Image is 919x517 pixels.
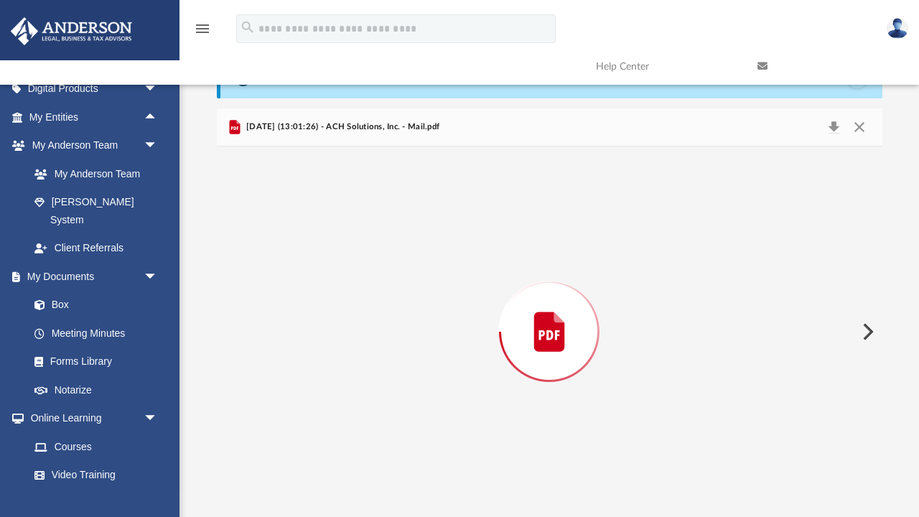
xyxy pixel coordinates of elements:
[144,75,172,104] span: arrow_drop_down
[20,234,172,263] a: Client Referrals
[20,159,165,188] a: My Anderson Team
[10,262,172,291] a: My Documentsarrow_drop_down
[10,131,172,160] a: My Anderson Teamarrow_drop_down
[194,20,211,37] i: menu
[20,348,165,376] a: Forms Library
[243,121,440,134] span: [DATE] (13:01:26) - ACH Solutions, Inc. - Mail.pdf
[846,117,872,137] button: Close
[851,312,882,352] button: Next File
[144,131,172,161] span: arrow_drop_down
[10,103,179,131] a: My Entitiesarrow_drop_up
[20,188,172,234] a: [PERSON_NAME] System
[194,27,211,37] a: menu
[10,404,172,433] a: Online Learningarrow_drop_down
[144,404,172,434] span: arrow_drop_down
[20,319,172,348] a: Meeting Minutes
[217,108,882,517] div: Preview
[144,103,172,132] span: arrow_drop_up
[20,461,165,490] a: Video Training
[144,262,172,292] span: arrow_drop_down
[10,75,179,103] a: Digital Productsarrow_drop_down
[240,19,256,35] i: search
[20,432,172,461] a: Courses
[20,291,165,320] a: Box
[585,38,747,95] a: Help Center
[20,376,172,404] a: Notarize
[821,117,847,137] button: Download
[6,17,136,45] img: Anderson Advisors Platinum Portal
[887,18,908,39] img: User Pic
